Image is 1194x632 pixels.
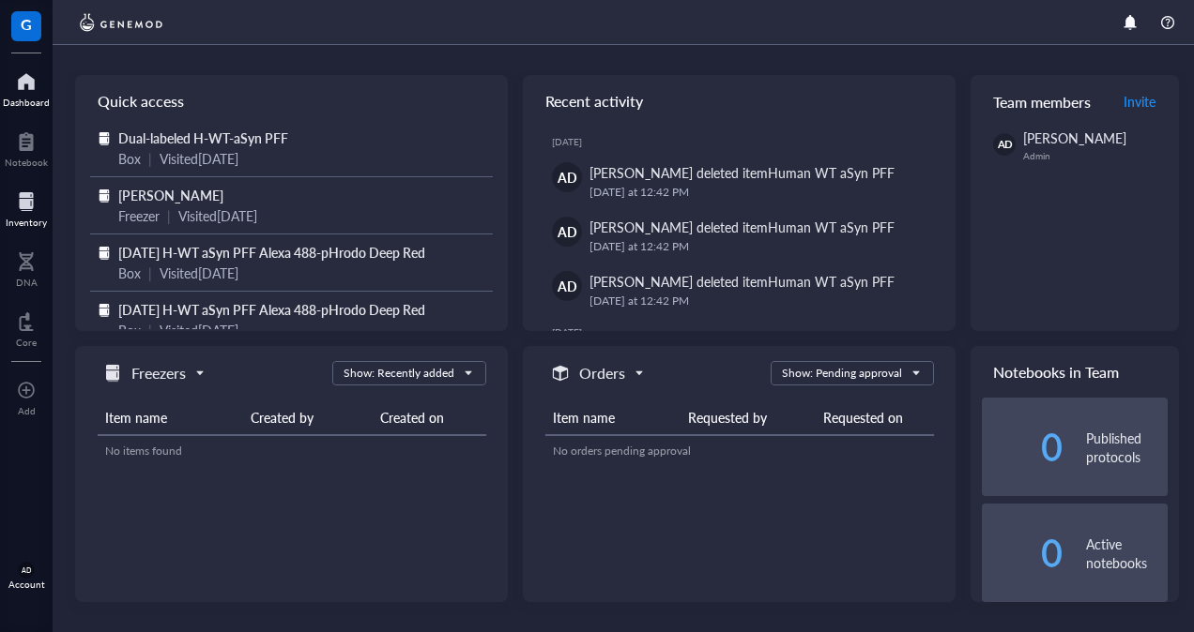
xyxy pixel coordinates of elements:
[589,237,926,256] div: [DATE] at 12:42 PM
[105,443,479,459] div: No items found
[589,217,895,237] div: [PERSON_NAME] deleted item
[118,186,223,204] span: [PERSON_NAME]
[768,163,895,182] div: Human WT aSyn PFF
[148,148,152,169] div: |
[178,205,257,226] div: Visited [DATE]
[148,320,152,340] div: |
[1123,86,1156,116] button: Invite
[5,127,48,168] a: Notebook
[523,75,956,128] div: Recent activity
[982,432,1064,462] div: 0
[118,300,425,319] span: [DATE] H-WT aSyn PFF Alexa 488-pHrodo Deep Red
[160,320,238,340] div: Visited [DATE]
[589,162,895,183] div: [PERSON_NAME] deleted item
[118,128,288,147] span: Dual-labeled H-WT-aSyn PFF
[558,167,577,188] span: AD
[167,205,171,226] div: |
[3,67,50,108] a: Dashboard
[6,187,47,228] a: Inventory
[971,75,1179,128] div: Team members
[118,243,425,262] span: [DATE] H-WT aSyn PFF Alexa 488-pHrodo Deep Red
[1023,150,1168,161] div: Admin
[558,276,577,296] span: AD
[589,183,926,202] div: [DATE] at 12:42 PM
[1124,92,1156,111] span: Invite
[16,337,37,348] div: Core
[75,75,508,128] div: Quick access
[18,405,36,416] div: Add
[16,307,37,348] a: Core
[558,221,577,242] span: AD
[768,218,895,236] div: Human WT aSyn PFF
[160,263,238,283] div: Visited [DATE]
[22,566,32,575] span: AD
[160,148,238,169] div: Visited [DATE]
[118,148,141,169] div: Box
[579,362,625,384] h5: Orders
[552,136,941,147] div: [DATE]
[971,346,1179,398] div: Notebooks in Team
[373,400,486,435] th: Created on
[1023,128,1126,147] span: [PERSON_NAME]
[75,11,167,34] img: genemod-logo
[8,579,45,590] div: Account
[589,271,895,292] div: [PERSON_NAME] deleted item
[98,400,243,435] th: Item name
[118,205,160,226] div: Freezer
[6,217,47,228] div: Inventory
[344,365,454,382] div: Show: Recently added
[16,277,38,288] div: DNA
[16,247,38,288] a: DNA
[589,292,926,310] div: [DATE] at 12:42 PM
[768,272,895,291] div: Human WT aSyn PFF
[118,263,141,283] div: Box
[21,12,32,36] span: G
[816,400,934,435] th: Requested on
[545,400,681,435] th: Item name
[997,137,1012,153] span: AD
[1086,429,1168,466] div: Published protocols
[982,538,1064,568] div: 0
[131,362,186,384] h5: Freezers
[118,320,141,340] div: Box
[553,443,926,459] div: No orders pending approval
[3,97,50,108] div: Dashboard
[243,400,373,435] th: Created by
[5,157,48,168] div: Notebook
[782,365,902,382] div: Show: Pending approval
[1086,534,1168,572] div: Active notebooks
[681,400,816,435] th: Requested by
[148,263,152,283] div: |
